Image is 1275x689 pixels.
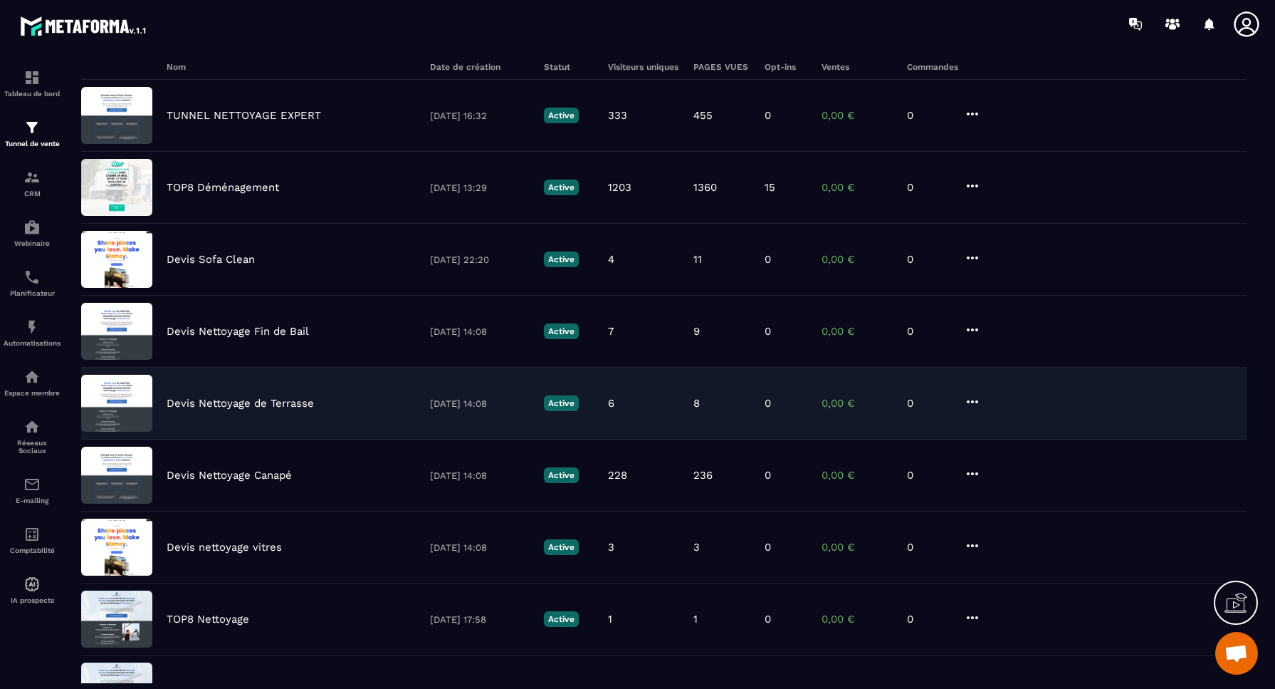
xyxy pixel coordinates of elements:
p: Webinaire [4,239,61,247]
p: Espace membre [4,389,61,397]
p: Active [544,467,579,483]
a: accountantaccountantComptabilité [4,515,61,565]
img: automations [23,576,41,593]
p: 6 [608,397,614,410]
p: 236 [693,469,713,482]
h6: Commandes [907,62,958,72]
p: Tunnel de vente [4,140,61,147]
p: Réseaux Sociaux [4,439,61,455]
img: social-network [23,418,41,435]
img: accountant [23,526,41,543]
p: 0 [907,541,950,554]
img: image [81,87,152,144]
p: Active [544,539,579,555]
p: 0,00 € [822,397,893,410]
a: formationformationTableau de bord [4,58,61,108]
p: 0,00 € [822,613,893,626]
p: 0 [765,541,771,554]
p: 0 [765,469,771,482]
p: 3 [608,541,614,554]
p: Comptabilité [4,546,61,554]
p: 455 [693,109,713,122]
p: CRM [4,190,61,197]
p: 0 [765,613,771,626]
p: 0 [907,109,950,122]
p: 333 [608,109,627,122]
img: image [81,447,152,504]
p: Active [544,252,579,267]
p: Active [544,323,579,339]
p: 0 [907,325,950,338]
p: Active [544,108,579,123]
p: [DATE] 13:29 [430,182,530,193]
p: [DATE] 14:08 [430,542,530,553]
p: [DATE] 14:08 [430,470,530,481]
a: automationsautomationsEspace membre [4,358,61,408]
p: 1 [693,613,698,626]
a: schedulerschedulerPlanificateur [4,258,61,308]
p: 0,00 € [822,109,893,122]
p: Active [544,180,579,195]
p: Devis Nettoyage Canapé [167,469,292,482]
p: 4 [608,253,614,266]
p: [DATE] 22:20 [430,254,530,265]
p: Active [544,395,579,411]
p: E-mailing [4,497,61,504]
p: 0,00 € [822,325,893,338]
h6: Nom [167,62,416,72]
img: logo [20,13,148,38]
h6: Date de création [430,62,530,72]
a: formationformationCRM [4,158,61,208]
p: 0 [765,109,771,122]
img: image [81,591,152,648]
a: emailemailE-mailing [4,465,61,515]
p: IA prospects [4,596,61,604]
img: automations [23,368,41,385]
img: formation [23,69,41,86]
img: formation [23,169,41,186]
p: 0 [907,613,950,626]
img: image [81,303,152,360]
p: [DATE] 14:08 [430,398,530,409]
p: Devis Sofa Clean [167,253,255,266]
p: Planificateur [4,289,61,297]
a: automationsautomationsWebinaire [4,208,61,258]
img: image [81,159,152,216]
p: Devis Nettoyage Fin de Bail [167,325,309,338]
p: Automatisations [4,339,61,347]
p: 0,00 € [822,181,893,194]
img: automations [23,318,41,336]
p: 15 [765,181,775,194]
a: automationsautomationsAutomatisations [4,308,61,358]
img: scheduler [23,269,41,286]
p: 3 [693,541,700,554]
a: social-networksocial-networkRéseaux Sociaux [4,408,61,465]
img: image [81,519,152,576]
h6: Visiteurs uniques [608,62,679,72]
p: 0 [907,253,950,266]
p: 0 [907,469,950,482]
p: Tableau de bord [4,90,61,98]
p: 0 [765,325,771,338]
p: TOP8 Nettoyage [167,613,249,626]
p: 0,00 € [822,541,893,554]
p: [DATE] 16:32 [430,110,530,121]
h6: Ventes [822,62,893,72]
p: TOP8 Déménagement [167,181,279,194]
img: email [23,476,41,493]
p: 11 [693,253,702,266]
h6: PAGES VUES [693,62,750,72]
p: 9 [693,325,700,338]
p: Active [544,611,579,627]
h6: Statut [544,62,594,72]
p: Devis Nettoyage de Terrasse [167,397,314,410]
p: [DATE] 17:58 [430,614,530,625]
img: image [81,231,152,288]
p: 0 [907,397,950,410]
p: 8 [693,397,700,410]
p: 0 [907,181,950,194]
p: 1203 [608,181,631,194]
p: 228 [608,469,627,482]
p: 0,00 € [822,469,893,482]
p: 0,00 € [822,253,893,266]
